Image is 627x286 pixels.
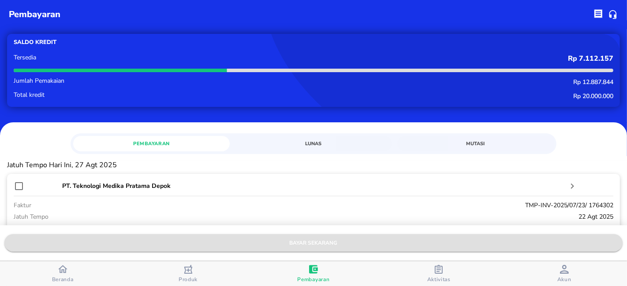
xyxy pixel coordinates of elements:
p: jatuh tempo [14,212,264,221]
p: TMP-INV-2025/07/23/ 1764302 [264,201,613,210]
p: PT. Teknologi Medika Pratama Depok [62,181,567,191]
span: Pembayaran [78,139,225,148]
p: Jumlah Pemakaian [14,78,264,84]
span: Beranda [52,276,74,283]
p: Rp 20.000.000 [264,92,613,100]
a: Lunas [235,136,392,151]
p: Rp 7.112.157 [264,55,613,63]
button: bayar sekarang [4,234,623,252]
p: Saldo kredit [14,38,313,47]
p: Total kredit [14,92,264,98]
span: Pembayaran [298,276,330,283]
button: Aktivitas [376,261,501,286]
span: Aktivitas [427,276,451,283]
p: Jatuh Tempo Hari Ini, 27 Agt 2025 [7,161,620,169]
a: Pembayaran [73,136,230,151]
a: Mutasi [397,136,554,151]
span: bayar sekarang [11,238,616,248]
p: Tersedia [14,55,264,61]
button: Pembayaran [251,261,376,286]
p: 22 Agt 2025 [264,212,613,221]
span: Mutasi [403,139,549,148]
span: Produk [179,276,198,283]
p: pembayaran [9,8,60,21]
span: Lunas [240,139,387,148]
button: Akun [502,261,627,286]
div: simple tabs [71,133,557,151]
span: Akun [557,276,571,283]
button: Produk [125,261,250,286]
p: Rp 12.887.844 [264,78,613,86]
p: faktur [14,201,264,210]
